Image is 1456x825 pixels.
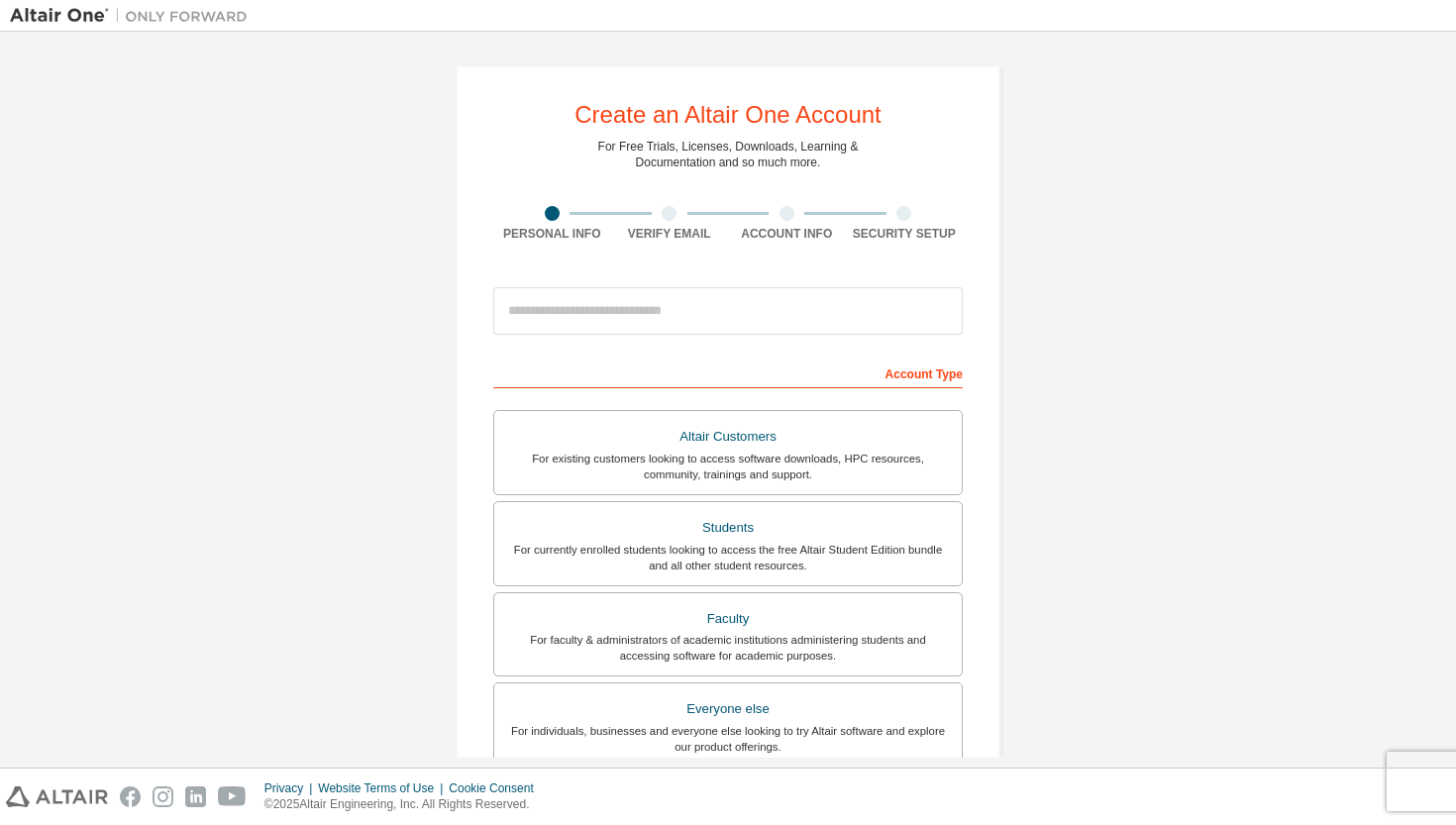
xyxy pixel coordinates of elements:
div: Account Type [493,357,963,388]
div: Account Info [728,226,846,242]
div: Verify Email [611,226,729,242]
img: altair_logo.svg [6,786,108,807]
div: Security Setup [846,226,964,242]
div: Students [506,514,950,542]
div: Privacy [264,780,318,796]
div: Website Terms of Use [318,780,449,796]
img: instagram.svg [153,786,173,807]
img: youtube.svg [218,786,247,807]
div: Faculty [506,605,950,633]
div: Personal Info [493,226,611,242]
div: For faculty & administrators of academic institutions administering students and accessing softwa... [506,632,950,664]
div: Everyone else [506,695,950,723]
div: Cookie Consent [449,780,545,796]
div: For existing customers looking to access software downloads, HPC resources, community, trainings ... [506,451,950,482]
div: For Free Trials, Licenses, Downloads, Learning & Documentation and so much more. [598,139,859,170]
img: linkedin.svg [185,786,206,807]
div: Altair Customers [506,423,950,451]
img: Altair One [10,6,258,26]
div: For individuals, businesses and everyone else looking to try Altair software and explore our prod... [506,723,950,755]
div: For currently enrolled students looking to access the free Altair Student Edition bundle and all ... [506,542,950,573]
img: facebook.svg [120,786,141,807]
div: Create an Altair One Account [574,103,882,127]
p: © 2025 Altair Engineering, Inc. All Rights Reserved. [264,796,546,813]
